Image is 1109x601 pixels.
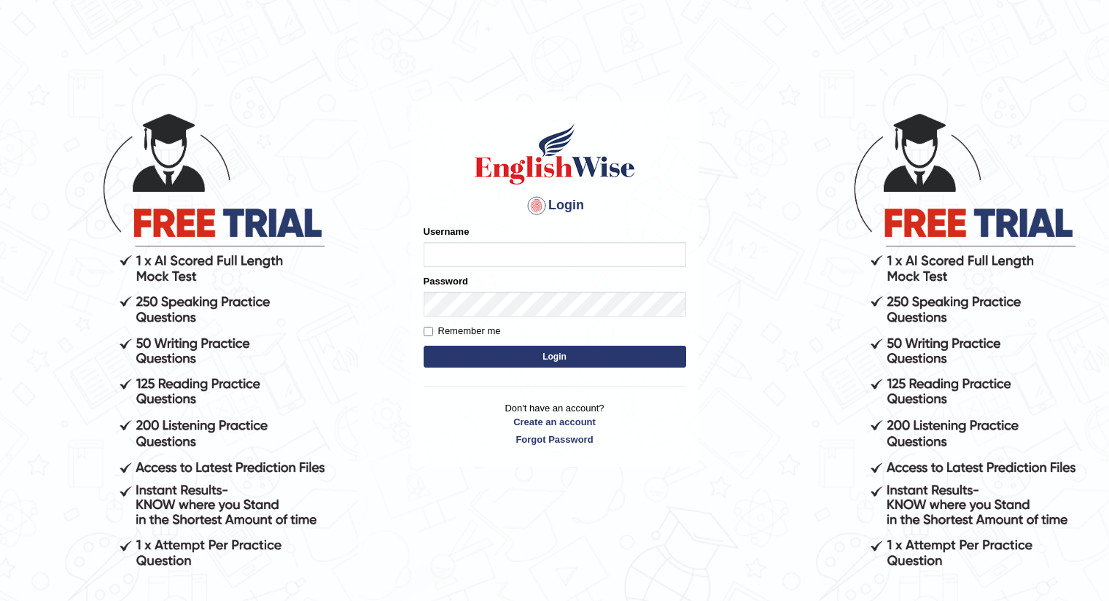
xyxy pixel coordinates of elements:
a: Create an account [424,415,686,429]
input: Remember me [424,327,433,336]
p: Don't have an account? [424,401,686,446]
label: Remember me [424,324,501,338]
img: Logo of English Wise sign in for intelligent practice with AI [472,121,638,187]
button: Login [424,346,686,368]
a: Forgot Password [424,433,686,446]
label: Password [424,274,468,288]
label: Username [424,225,470,239]
h4: Login [424,194,686,217]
